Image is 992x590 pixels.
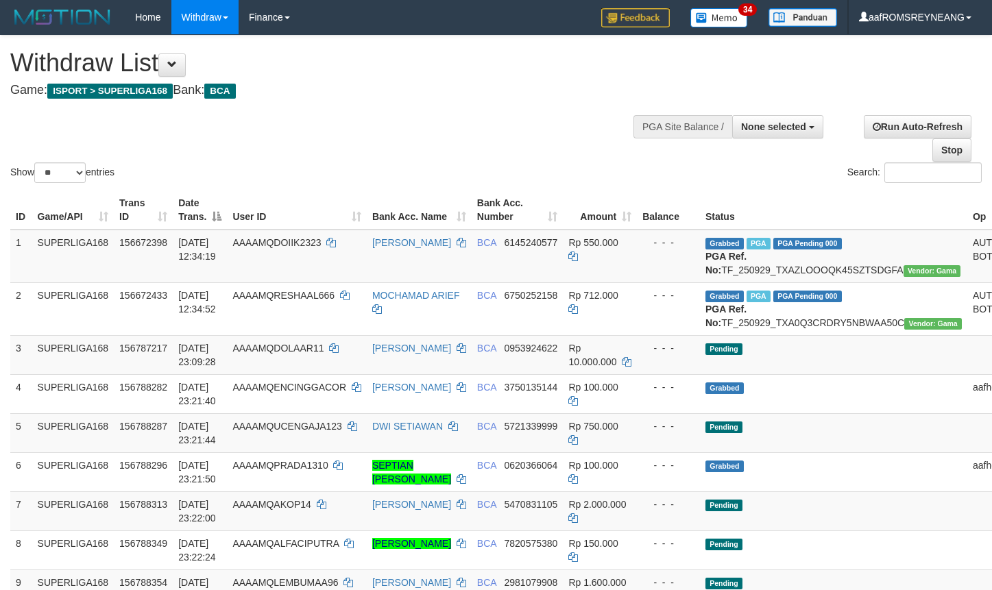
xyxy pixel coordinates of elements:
[705,578,742,589] span: Pending
[741,121,806,132] span: None selected
[32,530,114,569] td: SUPERLIGA168
[477,577,496,588] span: BCA
[178,237,216,262] span: [DATE] 12:34:19
[10,84,648,97] h4: Game: Bank:
[705,343,742,355] span: Pending
[10,7,114,27] img: MOTION_logo.png
[204,84,235,99] span: BCA
[505,237,558,248] span: Copy 6145240577 to clipboard
[232,237,321,248] span: AAAAMQDOIIK2323
[119,499,167,510] span: 156788313
[505,290,558,301] span: Copy 6750252158 to clipboard
[705,460,744,472] span: Grabbed
[642,537,694,550] div: - - -
[178,343,216,367] span: [DATE] 23:09:28
[10,374,32,413] td: 4
[232,499,311,510] span: AAAAMQAKOP14
[32,413,114,452] td: SUPERLIGA168
[372,577,451,588] a: [PERSON_NAME]
[119,382,167,393] span: 156788282
[505,343,558,354] span: Copy 0953924622 to clipboard
[568,499,626,510] span: Rp 2.000.000
[904,265,961,277] span: Vendor URL: https://trx31.1velocity.biz
[32,190,114,230] th: Game/API: activate to sort column ascending
[747,291,771,302] span: Marked by aafsoycanthlai
[32,282,114,335] td: SUPERLIGA168
[700,282,967,335] td: TF_250929_TXA0Q3CRDRY5NBWAA50C
[568,237,618,248] span: Rp 550.000
[568,460,618,471] span: Rp 100.000
[227,190,366,230] th: User ID: activate to sort column ascending
[864,115,971,138] a: Run Auto-Refresh
[477,237,496,248] span: BCA
[637,190,700,230] th: Balance
[119,421,167,432] span: 156788287
[232,343,324,354] span: AAAAMQDOLAAR11
[642,419,694,433] div: - - -
[601,8,670,27] img: Feedback.jpg
[178,290,216,315] span: [DATE] 12:34:52
[705,421,742,433] span: Pending
[505,382,558,393] span: Copy 3750135144 to clipboard
[568,577,626,588] span: Rp 1.600.000
[477,538,496,549] span: BCA
[372,343,451,354] a: [PERSON_NAME]
[119,343,167,354] span: 156787217
[232,577,338,588] span: AAAAMQLEMBUMAA96
[732,115,823,138] button: None selected
[505,577,558,588] span: Copy 2981079908 to clipboard
[477,382,496,393] span: BCA
[119,237,167,248] span: 156672398
[178,499,216,524] span: [DATE] 23:22:00
[932,138,971,162] a: Stop
[773,291,842,302] span: PGA Pending
[32,335,114,374] td: SUPERLIGA168
[10,413,32,452] td: 5
[505,421,558,432] span: Copy 5721339999 to clipboard
[642,380,694,394] div: - - -
[178,460,216,484] span: [DATE] 23:21:50
[119,577,167,588] span: 156788354
[10,282,32,335] td: 2
[47,84,173,99] span: ISPORT > SUPERLIGA168
[642,341,694,355] div: - - -
[119,460,167,471] span: 156788296
[372,382,451,393] a: [PERSON_NAME]
[372,538,451,549] a: [PERSON_NAME]
[10,190,32,230] th: ID
[472,190,564,230] th: Bank Acc. Number: activate to sort column ascending
[642,236,694,249] div: - - -
[367,190,472,230] th: Bank Acc. Name: activate to sort column ascending
[747,238,771,249] span: Marked by aafsoycanthlai
[568,290,618,301] span: Rp 712.000
[232,460,328,471] span: AAAAMQPRADA1310
[32,452,114,491] td: SUPERLIGA168
[119,290,167,301] span: 156672433
[372,499,451,510] a: [PERSON_NAME]
[372,460,451,484] a: SEPTIAN [PERSON_NAME]
[642,458,694,472] div: - - -
[568,421,618,432] span: Rp 750.000
[232,382,346,393] span: AAAAMQENCINGGACOR
[505,460,558,471] span: Copy 0620366064 to clipboard
[232,290,335,301] span: AAAAMQRESHAAL666
[642,497,694,511] div: - - -
[700,230,967,283] td: TF_250929_TXAZLOOOQK45SZTSDGFA
[34,162,86,183] select: Showentries
[505,499,558,510] span: Copy 5470831105 to clipboard
[705,500,742,511] span: Pending
[232,538,339,549] span: AAAAMQALFACIPUTRA
[642,288,694,302] div: - - -
[642,576,694,589] div: - - -
[372,421,443,432] a: DWI SETIAWAN
[690,8,748,27] img: Button%20Memo.svg
[372,290,460,301] a: MOCHAMAD ARIEF
[178,538,216,563] span: [DATE] 23:22:24
[705,238,744,249] span: Grabbed
[477,421,496,432] span: BCA
[10,49,648,77] h1: Withdraw List
[738,3,757,16] span: 34
[847,162,982,183] label: Search:
[232,421,342,432] span: AAAAMQUCENGAJA123
[32,230,114,283] td: SUPERLIGA168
